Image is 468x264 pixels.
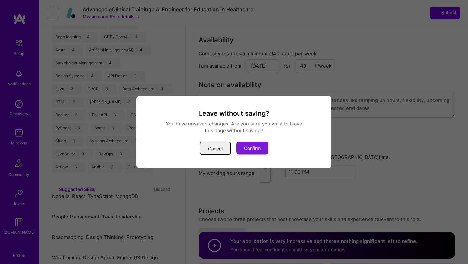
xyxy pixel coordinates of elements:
h3: Leave without saving? [144,109,324,118]
button: Confirm [236,142,268,155]
div: You have unsaved changes. Are you sure you want to leave [144,120,324,127]
div: this page without saving? [144,127,324,134]
div: modal [136,96,331,168]
button: Cancel [200,142,231,155]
